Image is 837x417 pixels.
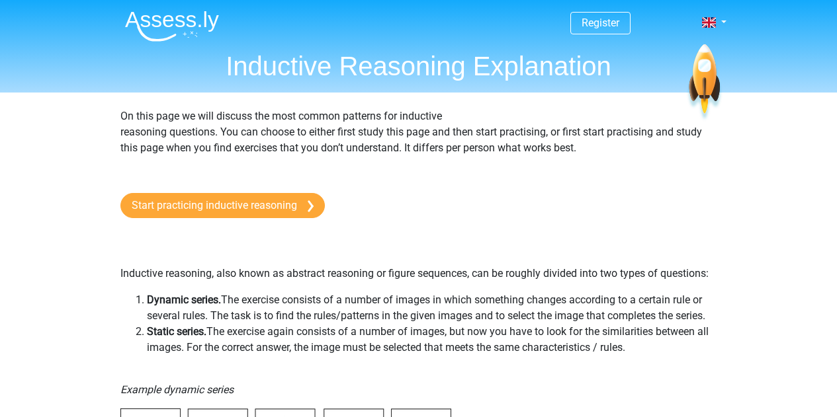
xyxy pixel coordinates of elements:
[308,200,314,212] img: arrow-right.e5bd35279c78.svg
[120,383,234,396] i: Example dynamic series
[582,17,619,29] a: Register
[147,292,717,324] li: The exercise consists of a number of images in which something changes according to a certain rul...
[147,293,221,306] b: Dynamic series.
[120,108,717,172] p: On this page we will discuss the most common patterns for inductive reasoning questions. You can ...
[147,324,717,356] li: The exercise again consists of a number of images, but now you have to look for the similarities ...
[120,193,325,218] a: Start practicing inductive reasoning
[114,50,723,82] h1: Inductive Reasoning Explanation
[147,325,206,338] b: Static series.
[686,44,723,122] img: spaceship.7d73109d6933.svg
[120,234,717,282] p: Inductive reasoning, also known as abstract reasoning or figure sequences, can be roughly divided...
[125,11,219,42] img: Assessly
